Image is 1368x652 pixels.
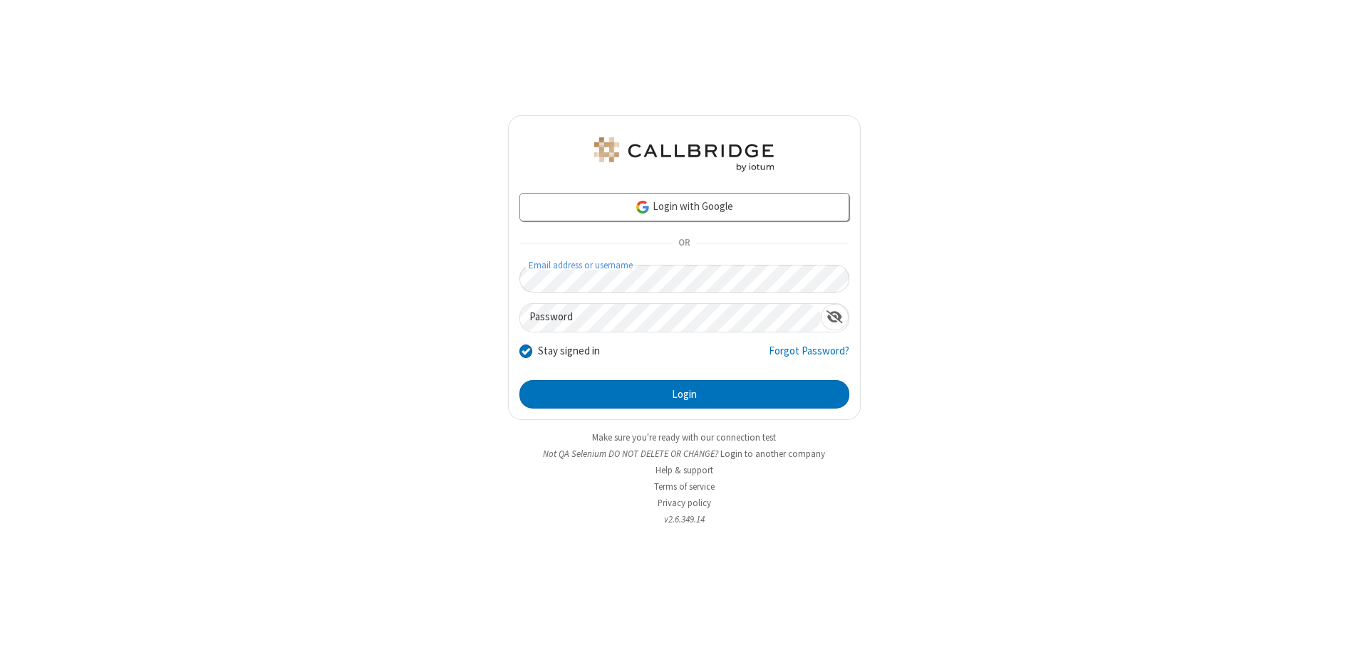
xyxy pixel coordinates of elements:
input: Password [520,304,821,332]
a: Login with Google [519,193,849,221]
a: Forgot Password? [769,343,849,370]
li: v2.6.349.14 [508,512,861,526]
a: Terms of service [654,480,715,493]
iframe: Chat [1332,615,1357,642]
img: QA Selenium DO NOT DELETE OR CHANGE [591,137,777,172]
a: Make sure you're ready with our connection test [592,431,776,443]
button: Login to another company [720,447,825,461]
div: Show password [821,304,849,330]
li: Not QA Selenium DO NOT DELETE OR CHANGE? [508,447,861,461]
label: Stay signed in [538,343,600,359]
button: Login [519,380,849,409]
a: Privacy policy [658,497,711,509]
span: OR [673,233,695,253]
input: Email address or username [519,265,849,293]
a: Help & support [655,464,713,476]
img: google-icon.png [635,199,651,215]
